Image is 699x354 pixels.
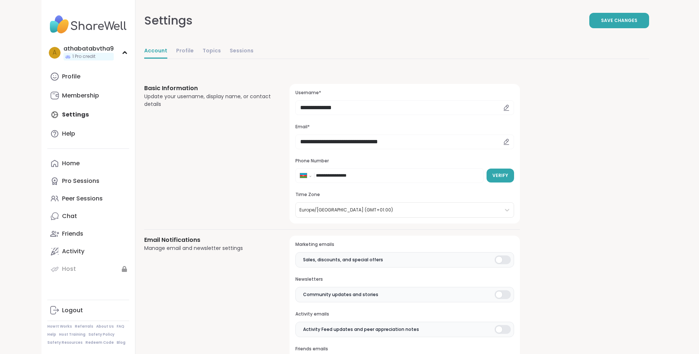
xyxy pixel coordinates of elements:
div: Manage email and newsletter settings [144,244,272,252]
span: Verify [492,172,508,179]
a: Redeem Code [85,340,114,345]
a: Account [144,44,167,59]
div: Help [62,130,75,138]
div: Friends [62,230,83,238]
h3: Email* [295,124,514,130]
h3: Username* [295,90,514,96]
div: Peer Sessions [62,195,103,203]
a: Referrals [75,324,93,329]
a: Help [47,332,56,337]
div: Chat [62,212,77,220]
a: Profile [47,68,129,85]
span: Community updates and stories [303,291,378,298]
h3: Activity emails [295,311,514,317]
span: a [52,48,57,58]
a: Host [47,260,129,278]
a: Home [47,155,129,172]
div: Settings [144,12,193,29]
div: Logout [62,306,83,314]
h3: Time Zone [295,192,514,198]
h3: Friends emails [295,346,514,352]
a: Topics [203,44,221,59]
a: Peer Sessions [47,190,129,207]
div: Membership [62,92,99,100]
div: Profile [62,73,80,81]
a: Help [47,125,129,143]
div: Activity [62,247,84,255]
a: Safety Policy [88,332,114,337]
h3: Phone Number [295,158,514,164]
a: Blog [117,340,125,345]
span: 1 Pro credit [72,54,95,60]
a: Sessions [230,44,254,59]
a: Friends [47,225,129,243]
span: Sales, discounts, and special offers [303,257,383,263]
h3: Basic Information [144,84,272,93]
div: Pro Sessions [62,177,99,185]
div: Home [62,159,80,167]
a: About Us [96,324,114,329]
a: Chat [47,207,129,225]
a: FAQ [117,324,124,329]
a: Activity [47,243,129,260]
button: Save Changes [589,13,649,28]
a: Profile [176,44,194,59]
div: Update your username, display name, or contact details [144,93,272,108]
div: Host [62,265,76,273]
h3: Email Notifications [144,236,272,244]
span: Save Changes [601,17,637,24]
h3: Marketing emails [295,241,514,248]
a: Pro Sessions [47,172,129,190]
img: ShareWell Nav Logo [47,12,129,37]
a: Membership [47,87,129,104]
a: How It Works [47,324,72,329]
button: Verify [487,169,514,182]
a: Safety Resources [47,340,83,345]
h3: Newsletters [295,276,514,283]
div: athabatabvtha9 [63,45,114,53]
span: Activity Feed updates and peer appreciation notes [303,326,419,333]
a: Logout [47,302,129,319]
a: Host Training [59,332,85,337]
